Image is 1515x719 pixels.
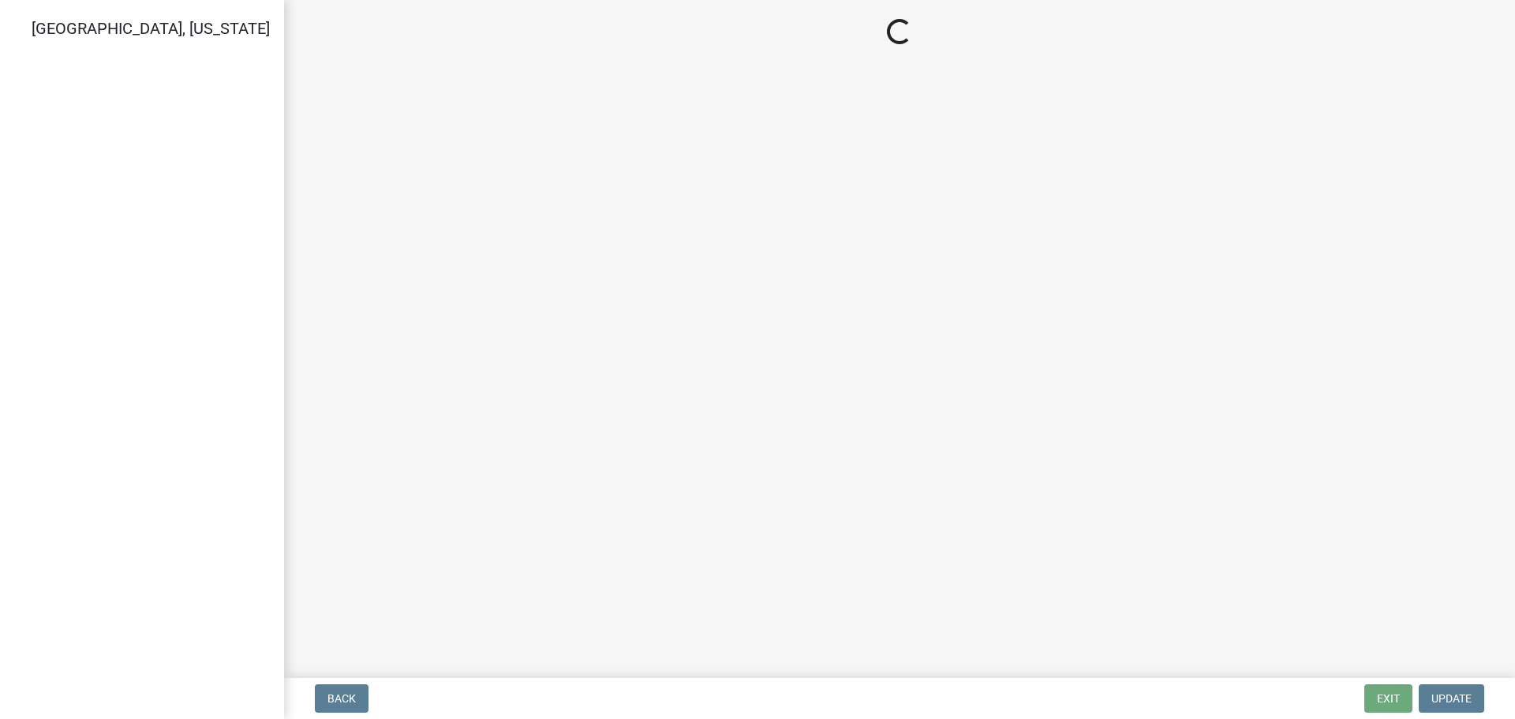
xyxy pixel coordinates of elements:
[315,684,368,713] button: Back
[1419,684,1484,713] button: Update
[327,692,356,705] span: Back
[32,19,270,38] span: [GEOGRAPHIC_DATA], [US_STATE]
[1431,692,1472,705] span: Update
[1364,684,1412,713] button: Exit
